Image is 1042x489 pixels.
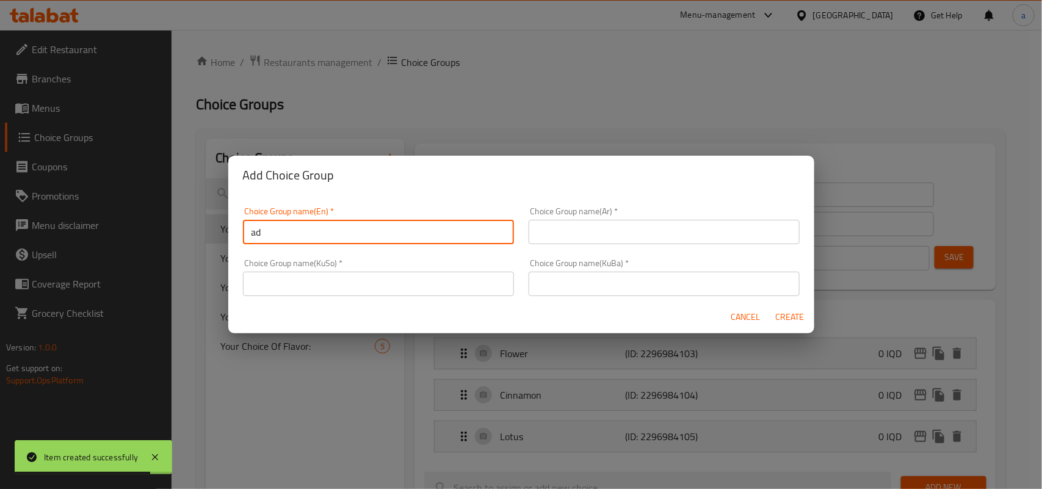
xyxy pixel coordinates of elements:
input: Please enter Choice Group name(en) [243,220,514,244]
span: Cancel [731,310,761,325]
button: Create [770,306,809,328]
h2: Add Choice Group [243,165,800,185]
input: Please enter Choice Group name(ar) [529,220,800,244]
input: Please enter Choice Group name(KuBa) [529,272,800,296]
input: Please enter Choice Group name(KuSo) [243,272,514,296]
span: Create [775,310,805,325]
div: Item created successfully [44,451,138,464]
button: Cancel [726,306,765,328]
